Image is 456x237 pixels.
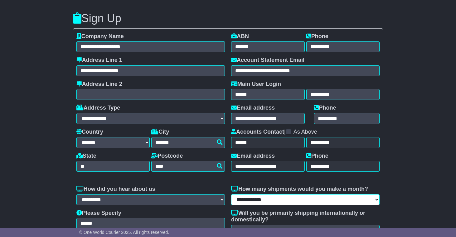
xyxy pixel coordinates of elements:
[231,153,275,160] label: Email address
[151,129,169,136] label: City
[76,57,122,64] label: Address Line 1
[151,153,183,160] label: Postcode
[314,105,336,111] label: Phone
[231,105,275,111] label: Email address
[76,186,155,193] label: How did you hear about us
[231,81,281,88] label: Main User Login
[231,186,368,193] label: How many shipments would you make a month?
[293,129,317,136] label: As Above
[76,153,96,160] label: State
[76,210,121,217] label: Please Specify
[231,57,304,64] label: Account Statement Email
[306,33,328,40] label: Phone
[73,12,383,25] h3: Sign Up
[76,33,124,40] label: Company Name
[231,129,284,136] label: Accounts Contact
[76,81,122,88] label: Address Line 2
[76,129,103,136] label: Country
[79,230,169,235] span: © One World Courier 2025. All rights reserved.
[231,129,380,137] div: |
[231,210,380,223] label: Will you be primarily shipping internationally or domestically?
[306,153,328,160] label: Phone
[76,105,120,111] label: Address Type
[231,33,249,40] label: ABN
